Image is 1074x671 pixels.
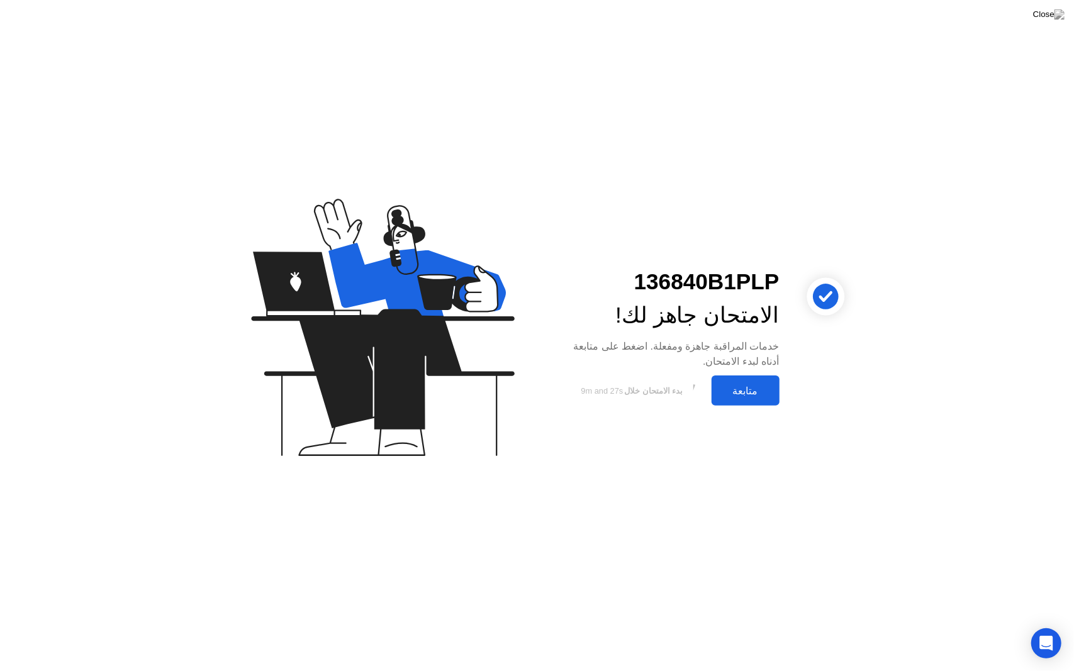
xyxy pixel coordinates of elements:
[1031,628,1061,658] div: Open Intercom Messenger
[581,386,624,396] span: 9m and 27s
[712,375,780,406] button: متابعة
[557,339,780,369] div: خدمات المراقبة جاهزة ومفعلة. اضغط على متابعة أدناه لبدء الامتحان.
[715,385,776,397] div: متابعة
[557,265,780,299] div: 136840B1PLP
[557,379,705,402] button: بدء الامتحان خلال9m and 27s
[557,299,780,332] div: الامتحان جاهز لك!
[1033,9,1065,19] img: Close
